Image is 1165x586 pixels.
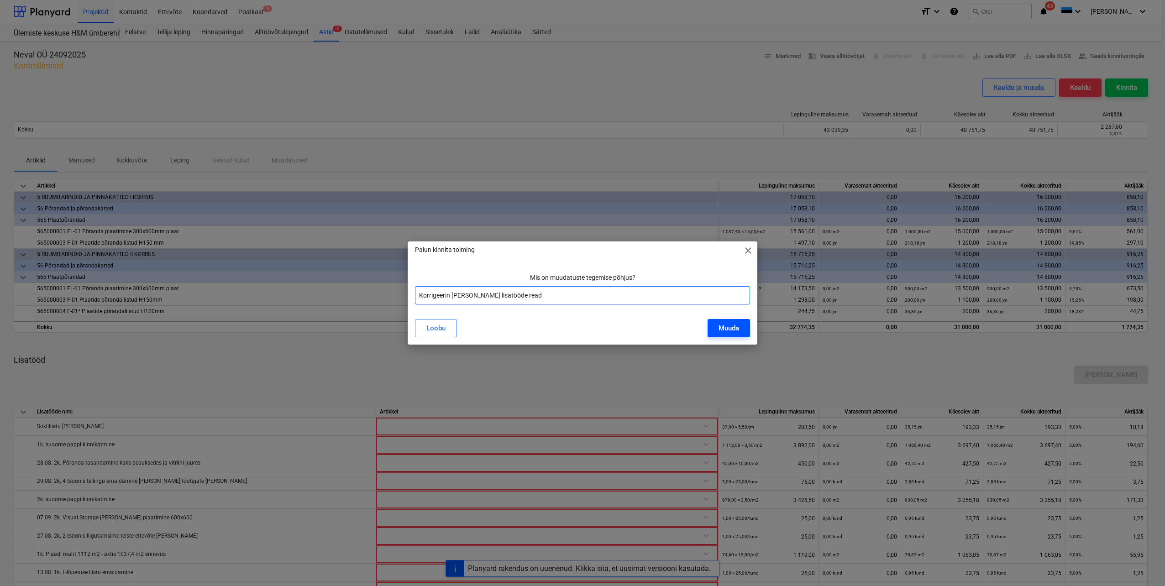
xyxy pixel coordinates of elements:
div: Muuda [719,322,739,334]
p: Mis on muudatuste tegemise põhjus? [530,273,635,283]
button: Muuda [708,319,750,337]
span: close [743,245,754,256]
p: Palun kinnita toiming [415,245,475,255]
div: Loobu [426,322,446,334]
button: Loobu [415,319,457,337]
